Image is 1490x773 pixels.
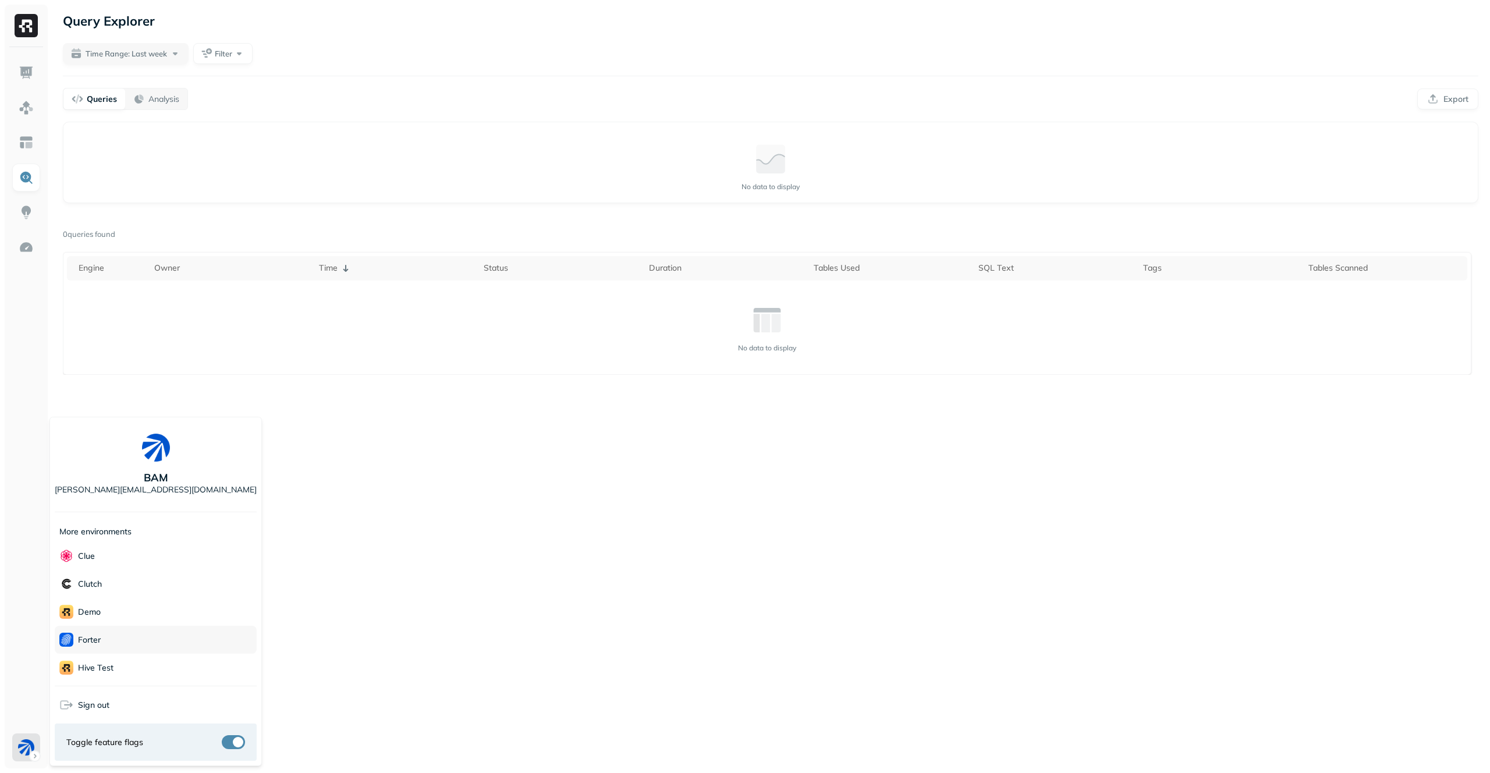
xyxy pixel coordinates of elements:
img: Hive Test [59,661,73,675]
p: [PERSON_NAME][EMAIL_ADDRESS][DOMAIN_NAME] [55,484,257,495]
p: More environments [59,526,132,537]
p: Forter [78,634,101,646]
img: BAM [142,434,170,462]
p: Hive Test [78,662,113,673]
span: Sign out [78,700,109,711]
img: Clutch [59,577,73,591]
img: Forter [59,633,73,647]
p: Clutch [78,579,102,590]
span: Toggle feature flags [66,737,143,748]
p: demo [78,607,101,618]
p: Clue [78,551,95,562]
p: BAM [144,471,168,484]
img: Clue [59,549,73,563]
img: demo [59,605,73,619]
